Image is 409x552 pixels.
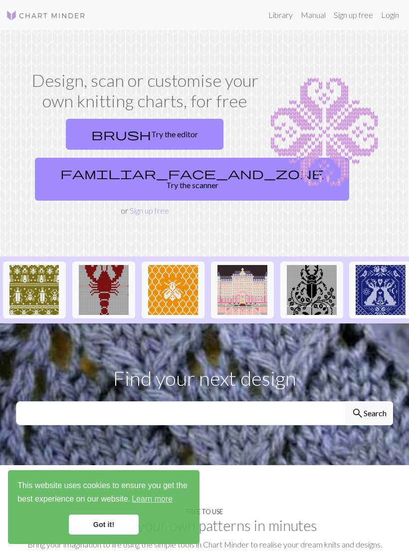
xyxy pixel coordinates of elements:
[9,265,59,315] img: Repeating bugs
[8,470,200,544] div: cookieconsent
[287,265,337,315] img: stag beetle #1
[16,539,393,551] p: Bring your imagination to life using the simple tools in Chart Minder to realise your dream knits...
[31,115,258,217] div: or
[72,262,135,318] button: Copy of Copy of Lobster
[91,127,151,141] span: brush
[3,262,66,318] button: Repeating bugs
[130,492,174,507] a: learn more about cookies
[72,284,135,293] a: Copy of Copy of Lobster
[211,262,274,318] button: Copy of Grand-Budapest-Hotel-Exterior.jpg
[142,284,204,293] a: Mehiläinen
[16,517,393,534] h2: Create your own patterns in minutes
[130,206,169,215] a: Sign up free
[79,265,129,315] img: Copy of Copy of Lobster
[297,5,330,25] a: Manual
[345,401,393,425] button: Search
[6,9,86,21] img: Logo
[66,119,223,150] a: Try the editor
[377,5,403,25] a: Login
[17,480,190,507] span: This website uses cookies to ensure you get the best experience on our website.
[31,70,258,111] h1: Design, scan or customise your own knitting charts, for free
[186,508,223,516] h4: Free to use
[280,262,343,318] button: stag beetle #1
[217,265,267,315] img: Copy of Grand-Budapest-Hotel-Exterior.jpg
[16,363,393,393] p: Find your next design
[60,166,324,180] span: familiar_face_and_zone
[330,5,377,25] a: Sign up free
[211,284,274,293] a: Copy of Grand-Budapest-Hotel-Exterior.jpg
[35,158,349,201] a: Try the scanner
[69,515,139,535] a: dismiss cookie message
[264,5,297,25] a: Library
[148,265,198,315] img: Mehiläinen
[3,284,66,293] a: Repeating bugs
[352,406,364,420] span: search
[356,265,406,315] img: Märtas
[270,70,378,195] img: Chart example
[280,284,343,293] a: stag beetle #1
[142,262,204,318] button: Mehiläinen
